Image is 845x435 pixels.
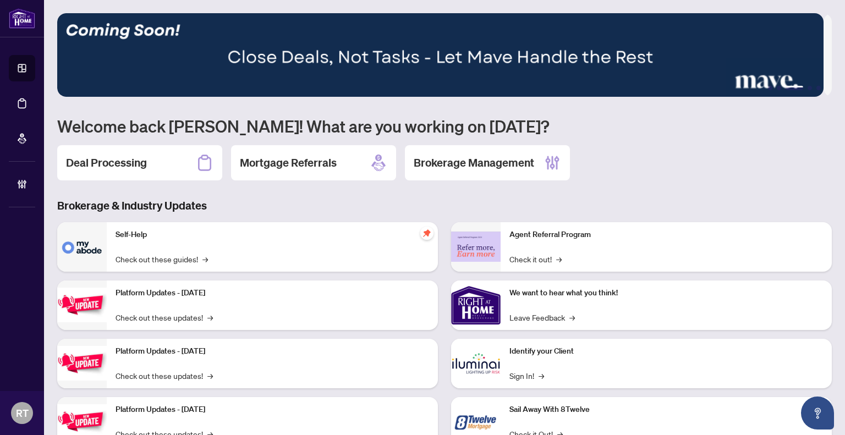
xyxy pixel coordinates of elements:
p: Self-Help [116,229,429,241]
a: Check it out!→ [509,253,562,265]
h2: Brokerage Management [414,155,534,170]
button: 1 [768,86,772,90]
a: Sign In!→ [509,370,544,382]
span: → [202,253,208,265]
p: We want to hear what you think! [509,287,823,299]
span: → [207,311,213,323]
a: Check out these updates!→ [116,370,213,382]
img: Platform Updates - July 21, 2025 [57,288,107,322]
button: Open asap [801,397,834,430]
p: Agent Referral Program [509,229,823,241]
img: Identify your Client [451,339,501,388]
span: pushpin [420,227,434,240]
h2: Deal Processing [66,155,147,170]
p: Platform Updates - [DATE] [116,287,429,299]
img: logo [9,8,35,29]
img: Platform Updates - July 8, 2025 [57,346,107,381]
p: Platform Updates - [DATE] [116,404,429,416]
button: 5 [816,86,821,90]
button: 2 [777,86,781,90]
p: Identify your Client [509,345,823,357]
img: Slide 2 [57,13,824,97]
img: We want to hear what you think! [451,280,501,330]
a: Check out these guides!→ [116,253,208,265]
span: → [556,253,562,265]
h3: Brokerage & Industry Updates [57,198,832,213]
span: → [207,370,213,382]
img: Self-Help [57,222,107,272]
button: 3 [786,86,803,90]
img: Agent Referral Program [451,232,501,262]
span: RT [16,405,29,421]
h1: Welcome back [PERSON_NAME]! What are you working on [DATE]? [57,115,832,136]
span: → [569,311,575,323]
p: Platform Updates - [DATE] [116,345,429,357]
p: Sail Away With 8Twelve [509,404,823,416]
h2: Mortgage Referrals [240,155,337,170]
a: Leave Feedback→ [509,311,575,323]
button: 4 [808,86,812,90]
span: → [539,370,544,382]
a: Check out these updates!→ [116,311,213,323]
